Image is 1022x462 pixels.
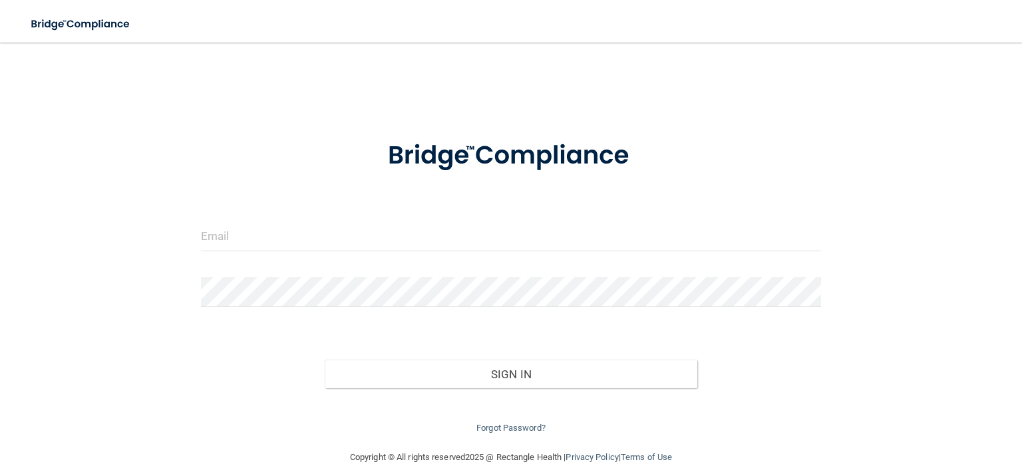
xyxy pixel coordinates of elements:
[361,122,661,189] img: bridge_compliance_login_screen.278c3ca4.svg
[20,11,142,38] img: bridge_compliance_login_screen.278c3ca4.svg
[201,221,821,251] input: Email
[566,452,618,462] a: Privacy Policy
[325,360,697,389] button: Sign In
[476,423,546,433] a: Forgot Password?
[621,452,672,462] a: Terms of Use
